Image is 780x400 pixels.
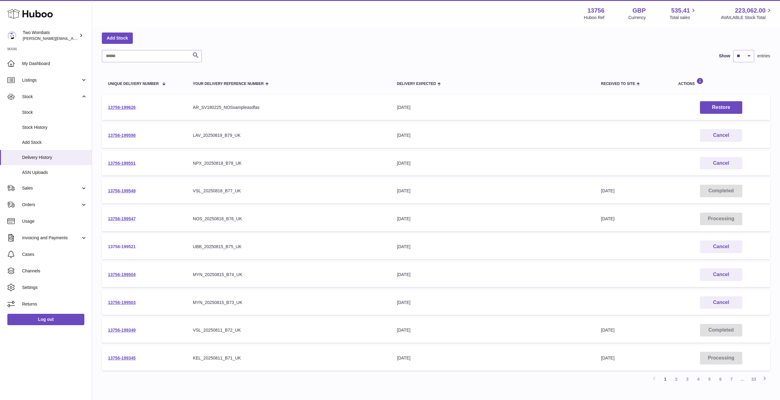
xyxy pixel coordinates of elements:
span: [PERSON_NAME][EMAIL_ADDRESS][PERSON_NAME][DOMAIN_NAME] [23,36,156,41]
span: Your Delivery Reference Number [193,82,264,86]
span: Delivery History [22,155,87,160]
strong: 13756 [587,6,605,15]
div: VSL_20250811_B72_UK [193,327,385,333]
a: 1 [660,374,671,385]
span: Usage [22,218,87,224]
span: Returns [22,301,87,307]
div: AR_SV180225_NOSsampleasdfas [193,105,385,110]
div: KEL_20250811_B71_UK [193,355,385,361]
div: NOS_20250818_B76_UK [193,216,385,222]
a: 13756-199521 [108,244,136,249]
span: ... [737,374,748,385]
a: 5 [704,374,715,385]
div: [DATE] [397,355,589,361]
span: ASN Uploads [22,170,87,175]
div: [DATE] [397,105,589,110]
div: [DATE] [397,244,589,250]
span: Sales [22,185,81,191]
a: 3 [682,374,693,385]
span: 223,062.00 [735,6,766,15]
div: [DATE] [397,188,589,194]
div: [DATE] [397,300,589,306]
div: LAV_20250819_B79_UK [193,133,385,138]
span: Settings [22,285,87,290]
a: 7 [726,374,737,385]
span: Unique Delivery Number [108,82,159,86]
span: [DATE] [601,188,614,193]
div: MYN_20250815_B73_UK [193,300,385,306]
a: 13756-199345 [108,356,136,360]
div: [DATE] [397,160,589,166]
span: [DATE] [601,216,614,221]
button: Cancel [700,268,742,281]
span: Add Stock [22,140,87,145]
span: entries [757,53,770,59]
button: Cancel [700,240,742,253]
a: 13756-199503 [108,300,136,305]
span: Stock [22,94,81,100]
a: 33 [748,374,759,385]
span: My Dashboard [22,61,87,67]
a: 13756-199504 [108,272,136,277]
div: [DATE] [397,272,589,278]
span: Stock History [22,125,87,130]
span: Channels [22,268,87,274]
button: Cancel [700,129,742,142]
div: UBB_20250815_B75_UK [193,244,385,250]
button: Restore [700,101,742,114]
div: [DATE] [397,133,589,138]
strong: GBP [632,6,646,15]
a: 13756-199598 [108,133,136,138]
div: Actions [678,78,764,86]
span: Delivery Expected [397,82,436,86]
span: Stock [22,110,87,115]
span: [DATE] [601,328,614,333]
a: 223,062.00 AVAILABLE Stock Total [721,6,773,21]
span: Listings [22,77,81,83]
span: AVAILABLE Stock Total [721,15,773,21]
div: Two Wombats [23,30,78,41]
span: Orders [22,202,81,208]
span: 535.41 [671,6,690,15]
label: Show [719,53,730,59]
a: 13756-199551 [108,161,136,166]
div: VSL_20250818_B77_UK [193,188,385,194]
a: 4 [693,374,704,385]
div: [DATE] [397,216,589,222]
a: 6 [715,374,726,385]
a: 13756-199349 [108,328,136,333]
button: Cancel [700,296,742,309]
button: Cancel [700,157,742,170]
a: Add Stock [102,33,133,44]
span: Total sales [670,15,697,21]
span: Cases [22,252,87,257]
div: Currency [628,15,646,21]
div: [DATE] [397,327,589,333]
a: 2 [671,374,682,385]
div: MYN_20250815_B74_UK [193,272,385,278]
a: 535.41 Total sales [670,6,697,21]
a: Log out [7,314,84,325]
span: Received to Site [601,82,635,86]
a: 13756-199547 [108,216,136,221]
a: 13756-199549 [108,188,136,193]
div: NPX_20250818_B78_UK [193,160,385,166]
span: [DATE] [601,356,614,360]
span: Invoicing and Payments [22,235,81,241]
img: philip.carroll@twowombats.com [7,31,17,40]
div: Huboo Ref [584,15,605,21]
a: 13756-199626 [108,105,136,110]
